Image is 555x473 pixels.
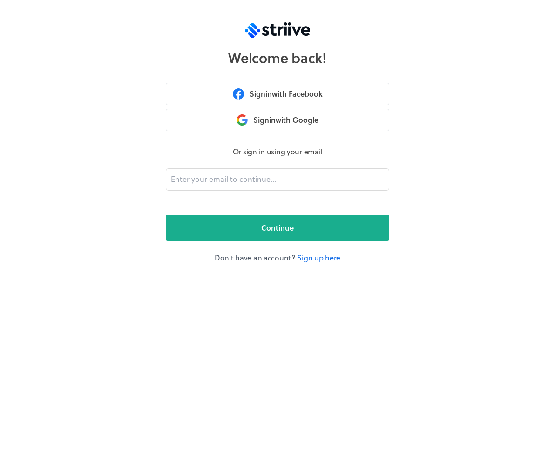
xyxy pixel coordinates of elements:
[166,215,389,241] button: Continue
[245,22,310,38] img: logo-trans.svg
[166,146,389,157] p: Or sign in using your email
[166,109,389,131] button: Signinwith Google
[166,168,389,191] input: Enter your email to continue...
[528,446,550,468] iframe: gist-messenger-bubble-iframe
[228,49,326,66] h1: Welcome back!
[166,252,389,263] p: Don't have an account?
[166,83,389,105] button: Signinwith Facebook
[261,222,294,233] span: Continue
[297,252,340,263] a: Sign up here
